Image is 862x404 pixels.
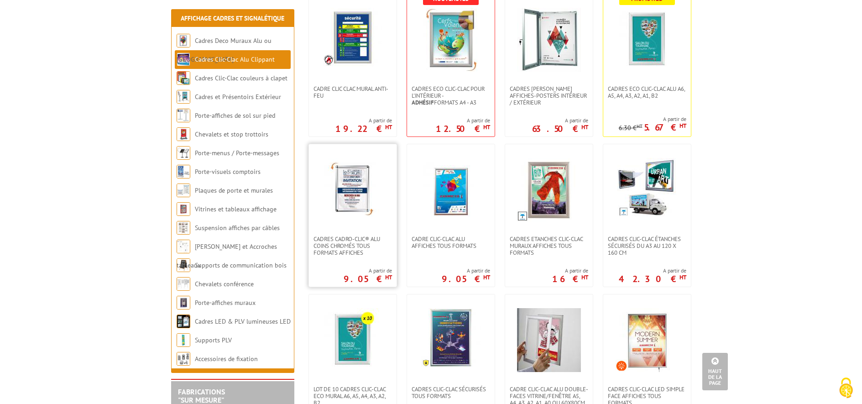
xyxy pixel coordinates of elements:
img: Lot de 10 cadres Clic-Clac Eco mural A6, A5, A4, A3, A2, B2. [321,308,385,372]
a: Cadres Clic-Clac couleurs à clapet [195,74,287,82]
img: Cimaises et Accroches tableaux [177,240,190,253]
a: Supports PLV [195,336,232,344]
a: Chevalets et stop trottoirs [195,130,268,138]
span: A partir de [619,267,686,274]
img: Cadres Eco Clic-Clac alu A6, A5, A4, A3, A2, A1, B2 [615,8,679,72]
sup: HT [483,273,490,281]
a: Cadre Clic-Clac Alu affiches tous formats [407,236,495,249]
span: A partir de [552,267,588,274]
a: [PERSON_NAME] et Accroches tableaux [177,242,277,269]
span: Cadre Clic-Clac Alu affiches tous formats [412,236,490,249]
img: Accessoires de fixation [177,352,190,366]
a: Cadres Clic-Clac Étanches Sécurisés du A3 au 120 x 160 cm [603,236,691,256]
a: Suspension affiches par câbles [195,224,280,232]
span: A partir de [335,117,392,124]
a: Accessoires de fixation [195,355,258,363]
img: Cadre clic-clac alu double-faces Vitrine/fenêtre A5, A4, A3, A2, A1, A0 ou 60x80cm [517,308,581,372]
span: Cadres Eco Clic-Clac pour l'intérieur - formats A4 - A3 [412,85,490,106]
p: 6.30 € [619,125,643,131]
a: Cadres Clic-Clac Alu Clippant [195,55,275,63]
span: Cadres Clic-Clac Étanches Sécurisés du A3 au 120 x 160 cm [608,236,686,256]
img: Cadre CLIC CLAC Mural ANTI-FEU [323,8,382,67]
img: Plaques de porte et murales [177,184,190,197]
span: A partir de [436,117,490,124]
sup: HT [385,123,392,131]
a: Plaques de porte et murales [195,186,273,194]
sup: HT [581,123,588,131]
sup: HT [581,273,588,281]
strong: Adhésif [412,99,434,106]
a: Cadres LED & PLV lumineuses LED [195,317,291,325]
span: Cadre CLIC CLAC Mural ANTI-FEU [313,85,392,99]
a: Cadres Eco Clic-Clac alu A6, A5, A4, A3, A2, A1, B2 [603,85,691,99]
span: Cadres Cadro-Clic® Alu coins chromés tous formats affiches [313,236,392,256]
img: Cadres et Présentoirs Extérieur [177,90,190,104]
span: A partir de [532,117,588,124]
a: Porte-visuels comptoirs [195,168,261,176]
img: Chevalets conférence [177,277,190,291]
span: Cadres [PERSON_NAME] affiches-posters intérieur / extérieur [510,85,588,106]
img: Porte-visuels comptoirs [177,165,190,178]
p: 5.67 € [644,125,686,130]
img: Cadres LED & PLV lumineuses LED [177,315,190,328]
img: Chevalets et stop trottoirs [177,127,190,141]
img: Cadres Clic-Clac LED simple face affiches tous formats [615,308,679,372]
img: Cadres Etanches Clic-Clac muraux affiches tous formats [517,158,581,222]
a: Cadres Clic-Clac Sécurisés Tous formats [407,386,495,399]
a: Vitrines et tableaux affichage [195,205,277,213]
span: Cadres Clic-Clac Sécurisés Tous formats [412,386,490,399]
img: Suspension affiches par câbles [177,221,190,235]
span: Cadres Eco Clic-Clac alu A6, A5, A4, A3, A2, A1, B2 [608,85,686,99]
a: Cadres Cadro-Clic® Alu coins chromés tous formats affiches [309,236,397,256]
img: Cadres Deco Muraux Alu ou Bois [177,34,190,47]
sup: HT [679,122,686,130]
a: Affichage Cadres et Signalétique [181,14,284,22]
img: Cadres Eco Clic-Clac pour l'intérieur - <strong>Adhésif</strong> formats A4 - A3 [419,8,483,72]
a: Cadre CLIC CLAC Mural ANTI-FEU [309,85,397,99]
a: Haut de la page [702,353,728,390]
sup: HT [483,123,490,131]
button: Cookies (fenêtre modale) [830,373,862,404]
a: Cadres Eco Clic-Clac pour l'intérieur -Adhésifformats A4 - A3 [407,85,495,106]
img: Cadre Clic-Clac Alu affiches tous formats [419,158,483,222]
a: Porte-affiches de sol sur pied [195,111,275,120]
span: A partir de [619,115,686,123]
a: Cadres et Présentoirs Extérieur [195,93,281,101]
p: 9.05 € [344,276,392,282]
sup: HT [679,273,686,281]
img: Porte-affiches de sol sur pied [177,109,190,122]
img: Cadres Cadro-Clic® Alu coins chromés tous formats affiches [321,158,385,222]
a: Porte-menus / Porte-messages [195,149,279,157]
a: Chevalets conférence [195,280,254,288]
img: Supports PLV [177,333,190,347]
a: Supports de communication bois [195,261,287,269]
a: Cadres Etanches Clic-Clac muraux affiches tous formats [505,236,593,256]
img: Cookies (fenêtre modale) [835,377,857,399]
img: Cadres Clic-Clac couleurs à clapet [177,71,190,85]
sup: HT [637,123,643,129]
img: Vitrines et tableaux affichage [177,202,190,216]
span: A partir de [442,267,490,274]
img: Cadres Clic-Clac Sécurisés Tous formats [421,308,481,367]
a: Cadres Deco Muraux Alu ou [GEOGRAPHIC_DATA] [177,37,272,63]
p: 12.50 € [436,126,490,131]
span: Cadres Etanches Clic-Clac muraux affiches tous formats [510,236,588,256]
p: 9.05 € [442,276,490,282]
p: 19.22 € [335,126,392,131]
img: Cadres vitrines affiches-posters intérieur / extérieur [517,8,581,72]
img: Porte-menus / Porte-messages [177,146,190,160]
p: 63.50 € [532,126,588,131]
a: Cadres [PERSON_NAME] affiches-posters intérieur / extérieur [505,85,593,106]
img: Cadres Clic-Clac Étanches Sécurisés du A3 au 120 x 160 cm [617,158,677,217]
p: 16 € [552,276,588,282]
img: Porte-affiches muraux [177,296,190,310]
span: A partir de [344,267,392,274]
sup: HT [385,273,392,281]
a: Porte-affiches muraux [195,299,256,307]
p: 42.30 € [619,276,686,282]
